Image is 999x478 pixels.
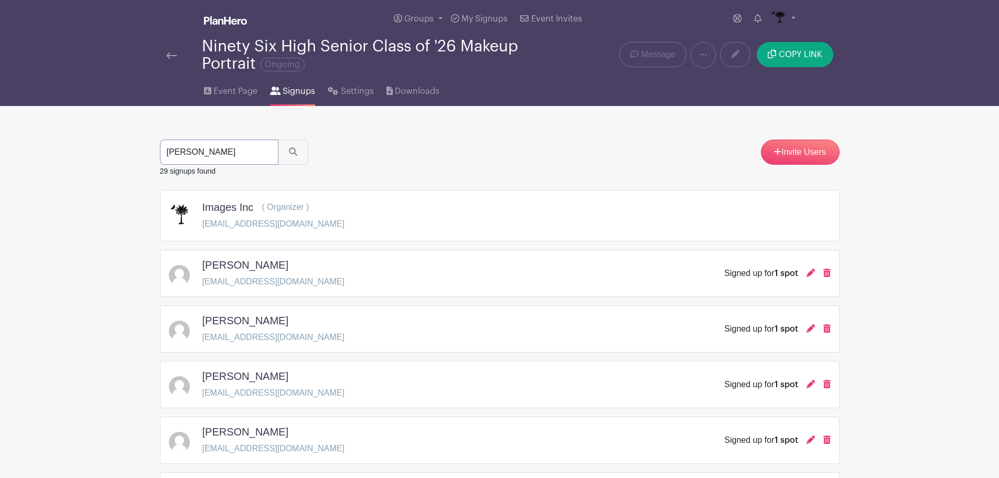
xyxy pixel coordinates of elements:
[202,201,254,214] h5: Images Inc
[202,314,288,327] h5: [PERSON_NAME]
[204,16,247,25] img: logo_white-6c42ec7e38ccf1d336a20a19083b03d10ae64f83f12c07503d8b9e83406b4c7d.svg
[262,203,309,211] span: ( Organizer )
[724,323,798,335] div: Signed up for
[724,434,798,447] div: Signed up for
[724,267,798,280] div: Signed up for
[260,58,305,71] span: Ongoing
[775,380,798,389] span: 1 spot
[202,370,288,383] h5: [PERSON_NAME]
[202,426,288,438] h5: [PERSON_NAME]
[775,325,798,333] span: 1 spot
[461,15,508,23] span: My Signups
[619,42,686,67] a: Message
[169,203,190,232] img: IMAGES%20logo%20transparenT%20PNG%20s.png
[761,140,840,165] a: Invite Users
[404,15,434,23] span: Groups
[779,50,822,59] span: COPY LINK
[204,72,257,106] a: Event Page
[202,387,345,399] p: [EMAIL_ADDRESS][DOMAIN_NAME]
[202,275,345,288] p: [EMAIL_ADDRESS][DOMAIN_NAME]
[641,48,675,61] span: Message
[169,376,190,397] img: default-ce2991bfa6775e67f084385cd625a349d9dcbb7a52a09fb2fda1e96e2d18dcdb.png
[386,72,439,106] a: Downloads
[770,10,787,27] img: IMAGES%20logo%20transparenT%20PNG%20s.png
[202,442,345,455] p: [EMAIL_ADDRESS][DOMAIN_NAME]
[775,436,798,444] span: 1 spot
[202,331,345,344] p: [EMAIL_ADDRESS][DOMAIN_NAME]
[724,378,798,391] div: Signed up for
[160,140,278,165] input: Search Signups
[270,72,315,106] a: Signups
[202,218,345,230] p: [EMAIL_ADDRESS][DOMAIN_NAME]
[169,321,190,342] img: default-ce2991bfa6775e67f084385cd625a349d9dcbb7a52a09fb2fda1e96e2d18dcdb.png
[395,85,439,98] span: Downloads
[328,72,373,106] a: Settings
[341,85,374,98] span: Settings
[202,38,542,72] div: Ninety Six High Senior Class of '26 Makeup Portrait
[202,259,288,271] h5: [PERSON_NAME]
[169,265,190,286] img: default-ce2991bfa6775e67f084385cd625a349d9dcbb7a52a09fb2fda1e96e2d18dcdb.png
[160,167,216,175] small: 29 signups found
[531,15,582,23] span: Event Invites
[775,269,798,278] span: 1 spot
[757,42,833,67] button: COPY LINK
[213,85,257,98] span: Event Page
[166,52,177,59] img: back-arrow-29a5d9b10d5bd6ae65dc969a981735edf675c4d7a1fe02e03b50dbd4ba3cdb55.svg
[283,85,315,98] span: Signups
[169,432,190,453] img: default-ce2991bfa6775e67f084385cd625a349d9dcbb7a52a09fb2fda1e96e2d18dcdb.png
